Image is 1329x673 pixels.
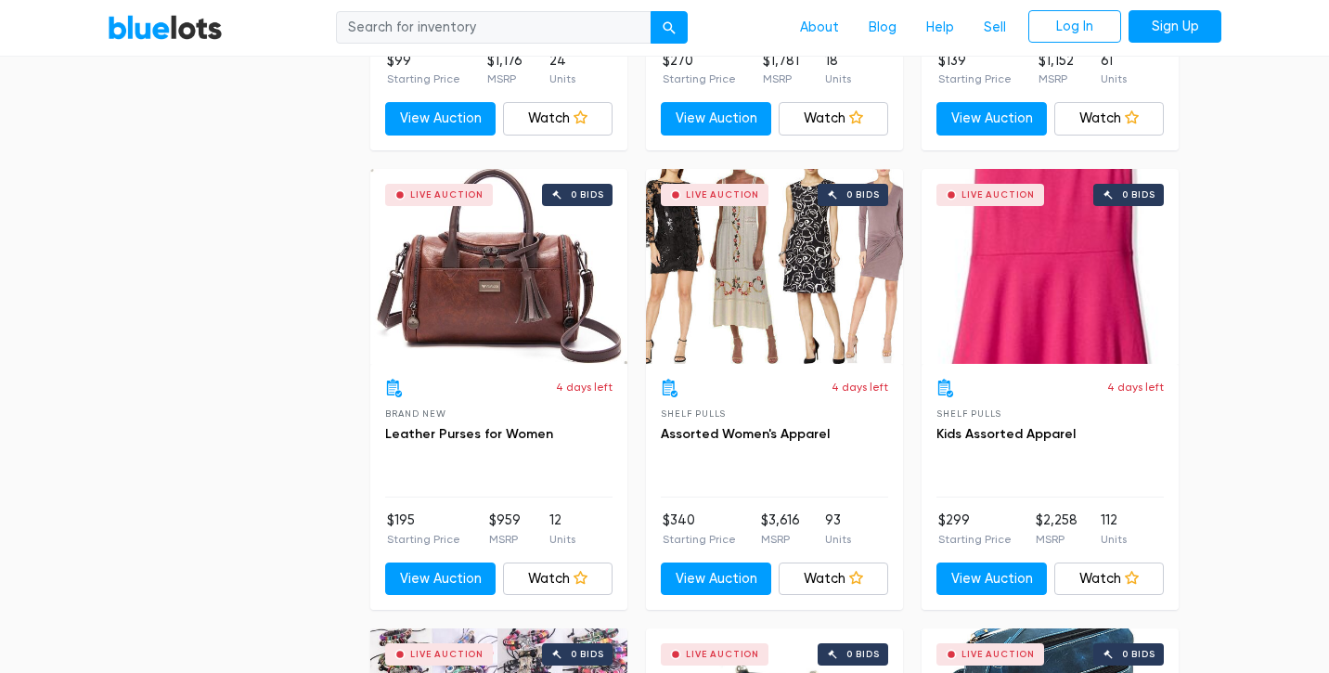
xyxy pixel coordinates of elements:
[1028,10,1121,44] a: Log In
[410,650,484,659] div: Live Auction
[1039,51,1074,88] li: $1,152
[825,71,851,87] p: Units
[108,14,223,41] a: BlueLots
[832,379,888,395] p: 4 days left
[556,379,613,395] p: 4 days left
[663,511,736,548] li: $340
[1036,531,1077,548] p: MSRP
[846,190,880,200] div: 0 bids
[1101,51,1127,88] li: 61
[1101,511,1127,548] li: 112
[410,190,484,200] div: Live Auction
[571,650,604,659] div: 0 bids
[370,169,627,364] a: Live Auction 0 bids
[1129,10,1221,44] a: Sign Up
[1054,563,1165,596] a: Watch
[1122,190,1155,200] div: 0 bids
[487,71,523,87] p: MSRP
[1101,71,1127,87] p: Units
[1039,71,1074,87] p: MSRP
[663,71,736,87] p: Starting Price
[387,511,460,548] li: $195
[785,10,854,45] a: About
[825,531,851,548] p: Units
[961,650,1035,659] div: Live Auction
[387,531,460,548] p: Starting Price
[938,71,1012,87] p: Starting Price
[387,71,460,87] p: Starting Price
[936,563,1047,596] a: View Auction
[936,408,1001,419] span: Shelf Pulls
[961,190,1035,200] div: Live Auction
[489,531,521,548] p: MSRP
[661,102,771,136] a: View Auction
[686,650,759,659] div: Live Auction
[846,650,880,659] div: 0 bids
[1122,650,1155,659] div: 0 bids
[549,531,575,548] p: Units
[489,511,521,548] li: $959
[936,426,1076,442] a: Kids Assorted Apparel
[387,51,460,88] li: $99
[761,511,800,548] li: $3,616
[503,563,613,596] a: Watch
[763,51,799,88] li: $1,781
[825,51,851,88] li: 18
[661,408,726,419] span: Shelf Pulls
[779,102,889,136] a: Watch
[661,563,771,596] a: View Auction
[1107,379,1164,395] p: 4 days left
[825,511,851,548] li: 93
[761,531,800,548] p: MSRP
[938,51,1012,88] li: $139
[661,426,830,442] a: Assorted Women's Apparel
[969,10,1021,45] a: Sell
[779,563,889,596] a: Watch
[549,51,575,88] li: 24
[938,531,1012,548] p: Starting Price
[854,10,911,45] a: Blog
[549,71,575,87] p: Units
[385,563,496,596] a: View Auction
[549,511,575,548] li: 12
[385,408,445,419] span: Brand New
[385,426,553,442] a: Leather Purses for Women
[571,190,604,200] div: 0 bids
[763,71,799,87] p: MSRP
[503,102,613,136] a: Watch
[911,10,969,45] a: Help
[1036,511,1077,548] li: $2,258
[487,51,523,88] li: $1,176
[663,51,736,88] li: $270
[938,511,1012,548] li: $299
[1054,102,1165,136] a: Watch
[1101,531,1127,548] p: Units
[936,102,1047,136] a: View Auction
[646,169,903,364] a: Live Auction 0 bids
[663,531,736,548] p: Starting Price
[385,102,496,136] a: View Auction
[686,190,759,200] div: Live Auction
[922,169,1179,364] a: Live Auction 0 bids
[336,11,652,45] input: Search for inventory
